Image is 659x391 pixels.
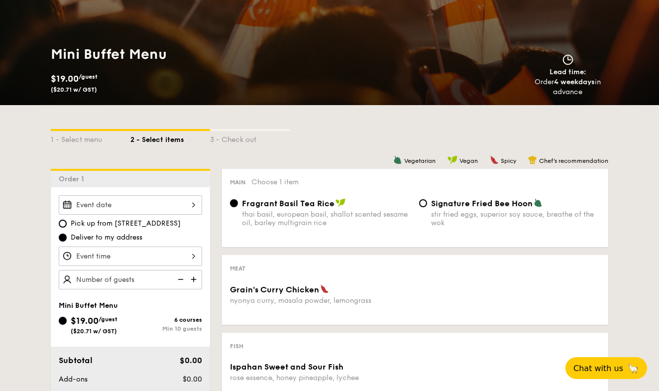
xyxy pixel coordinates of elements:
span: Main [230,179,245,186]
span: Subtotal [59,356,93,365]
span: Fragrant Basil Tea Rice [242,199,334,208]
span: Signature Fried Bee Hoon [431,199,533,208]
input: Event time [59,247,202,266]
div: nyonya curry, masala powder, lemongrass [230,296,411,305]
input: Pick up from [STREET_ADDRESS] [59,220,67,228]
span: /guest [79,73,98,80]
span: Chat with us [573,364,623,373]
img: icon-reduce.1d2dbef1.svg [172,270,187,289]
h1: Mini Buffet Menu [51,45,326,63]
div: 2 - Select items [130,131,210,145]
span: ($20.71 w/ GST) [51,86,97,93]
span: Choose 1 item [251,178,299,186]
input: Signature Fried Bee Hoonstir fried eggs, superior soy sauce, breathe of the wok [419,199,427,207]
span: Fish [230,343,243,350]
span: Lead time: [549,68,586,76]
div: thai basil, european basil, shallot scented sesame oil, barley multigrain rice [242,210,411,227]
img: icon-add.58712e84.svg [187,270,202,289]
span: Grain's Curry Chicken [230,285,319,294]
span: Ispahan Sweet and Sour Fish [230,362,343,372]
div: 1 - Select menu [51,131,130,145]
span: Add-ons [59,375,88,384]
span: $19.00 [51,73,79,84]
span: Meat [230,265,245,272]
div: 6 courses [130,316,202,323]
span: Mini Buffet Menu [59,301,118,310]
img: icon-spicy.37a8142b.svg [490,155,499,164]
strong: 4 weekdays [554,78,595,86]
div: Order in advance [523,77,612,97]
span: Chef's recommendation [539,157,608,164]
span: $0.00 [180,356,202,365]
img: icon-vegetarian.fe4039eb.svg [393,155,402,164]
div: stir fried eggs, superior soy sauce, breathe of the wok [431,210,600,227]
img: icon-spicy.37a8142b.svg [320,284,329,293]
div: 3 - Check out [210,131,290,145]
span: Deliver to my address [71,233,142,243]
span: ($20.71 w/ GST) [71,328,117,335]
span: Pick up from [STREET_ADDRESS] [71,219,181,229]
span: Order 1 [59,175,88,183]
span: $19.00 [71,315,99,326]
img: icon-vegetarian.fe4039eb.svg [534,198,543,207]
input: Fragrant Basil Tea Ricethai basil, european basil, shallot scented sesame oil, barley multigrain ... [230,199,238,207]
input: Deliver to my address [59,234,67,242]
span: /guest [99,316,117,323]
input: Number of guests [59,270,202,289]
div: Min 10 guests [130,325,202,332]
button: Chat with us🦙 [565,357,647,379]
div: rose essence, honey pineapple, lychee [230,374,411,382]
img: icon-vegan.f8ff3823.svg [447,155,457,164]
img: icon-vegan.f8ff3823.svg [335,198,345,207]
input: Event date [59,195,202,215]
span: Vegan [459,157,478,164]
span: Vegetarian [404,157,436,164]
img: icon-clock.2db775ea.svg [560,54,575,65]
img: icon-chef-hat.a58ddaea.svg [528,155,537,164]
input: $19.00/guest($20.71 w/ GST)6 coursesMin 10 guests [59,317,67,325]
span: $0.00 [183,375,202,384]
span: 🦙 [627,363,639,374]
span: Spicy [501,157,516,164]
